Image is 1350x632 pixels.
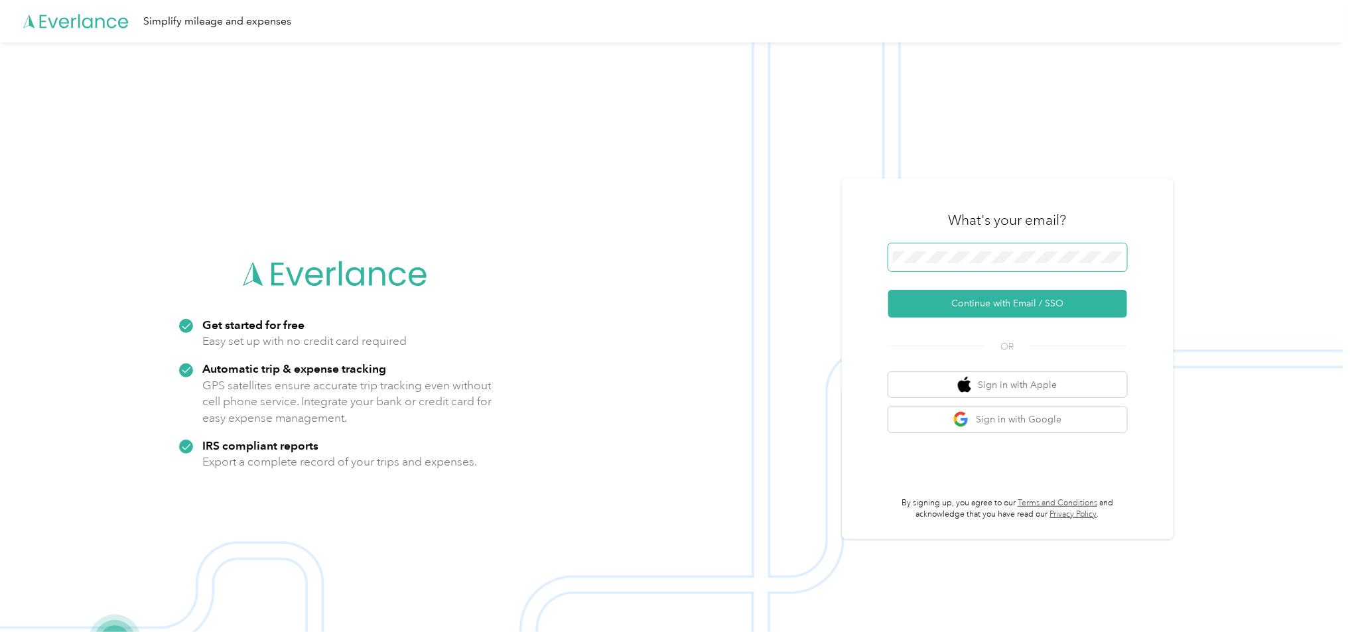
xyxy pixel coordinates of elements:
[949,211,1067,229] h3: What's your email?
[202,333,407,349] p: Easy set up with no credit card required
[888,407,1127,432] button: google logoSign in with Google
[888,290,1127,318] button: Continue with Email / SSO
[888,372,1127,398] button: apple logoSign in with Apple
[202,454,477,470] p: Export a complete record of your trips and expenses.
[202,377,492,426] p: GPS satellites ensure accurate trip tracking even without cell phone service. Integrate your bank...
[888,497,1127,521] p: By signing up, you agree to our and acknowledge that you have read our .
[202,361,386,375] strong: Automatic trip & expense tracking
[1050,509,1097,519] a: Privacy Policy
[953,411,970,428] img: google logo
[958,377,971,393] img: apple logo
[1018,498,1097,508] a: Terms and Conditions
[202,438,318,452] strong: IRS compliant reports
[984,340,1031,353] span: OR
[202,318,304,332] strong: Get started for free
[143,13,291,30] div: Simplify mileage and expenses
